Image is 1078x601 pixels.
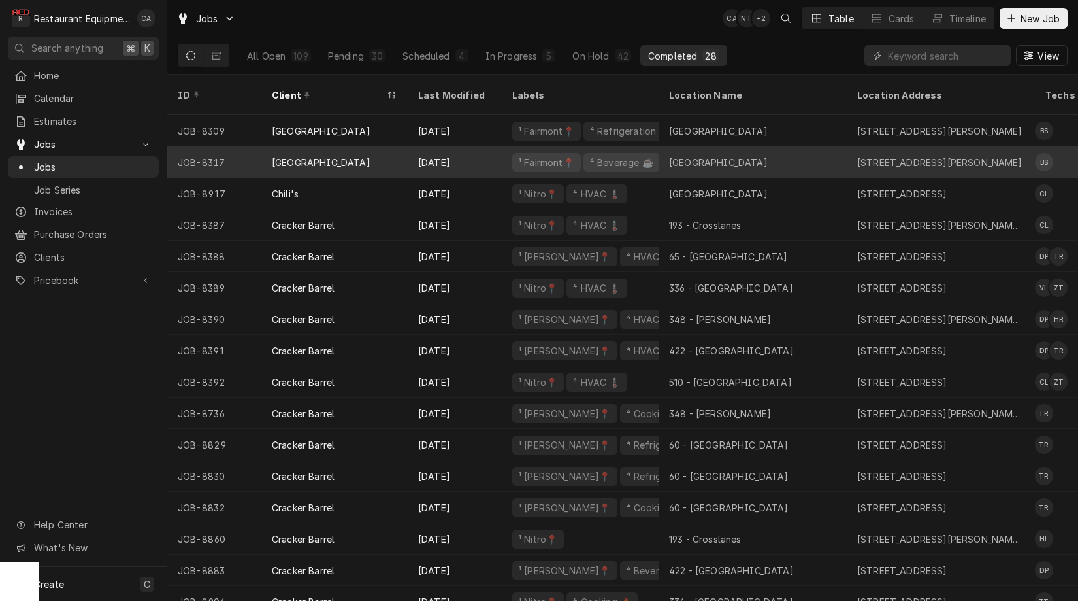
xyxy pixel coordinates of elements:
[144,577,150,591] span: C
[517,124,576,138] div: ¹ Fairmont📍
[625,438,708,452] div: ⁴ Refrigeration ❄️
[512,88,648,102] div: Labels
[1035,153,1053,171] div: BS
[1035,373,1053,391] div: Cole Livingston's Avatar
[1035,49,1062,63] span: View
[408,241,502,272] div: [DATE]
[167,146,261,178] div: JOB-8317
[167,366,261,398] div: JOB-8392
[1049,373,1068,391] div: ZT
[137,9,155,27] div: Chrissy Adams's Avatar
[8,179,159,201] a: Job Series
[1035,247,1053,266] div: Donovan Pruitt's Avatar
[617,49,629,63] div: 42
[1035,373,1053,391] div: CL
[408,335,502,366] div: [DATE]
[1049,279,1068,297] div: ZT
[408,429,502,460] div: [DATE]
[705,49,716,63] div: 28
[34,137,133,151] span: Jobs
[1035,279,1053,297] div: Van Lucas's Avatar
[137,9,155,27] div: CA
[272,564,335,577] div: Cracker Barrel
[625,313,675,326] div: ⁴ HVAC 🌡️
[857,532,1024,546] div: [STREET_ADDRESS][PERSON_NAME][PERSON_NAME]
[167,241,261,272] div: JOB-8388
[589,124,672,138] div: ⁴ Refrigeration ❄️
[167,429,261,460] div: JOB-8829
[34,69,152,82] span: Home
[272,532,335,546] div: Cracker Barrel
[857,344,947,358] div: [STREET_ADDRESS]
[408,146,502,178] div: [DATE]
[34,579,64,590] span: Create
[857,438,947,452] div: [STREET_ADDRESS]
[1045,88,1077,102] div: Techs
[517,218,559,232] div: ¹ Nitro📍
[272,156,370,169] div: [GEOGRAPHIC_DATA]
[545,49,553,63] div: 5
[517,501,612,515] div: ¹ [PERSON_NAME]📍
[1035,467,1053,485] div: TR
[669,218,742,232] div: 193 - Crosslanes
[34,228,152,241] span: Purchase Orders
[723,9,741,27] div: Chrissy Adams's Avatar
[669,564,794,577] div: 422 - [GEOGRAPHIC_DATA]
[328,49,364,63] div: Pending
[8,269,159,291] a: Go to Pricebook
[372,49,383,63] div: 30
[458,49,466,63] div: 4
[8,65,159,86] a: Home
[625,501,686,515] div: ⁴ Cooking 🔥
[8,156,159,178] a: Jobs
[247,49,286,63] div: All Open
[272,124,370,138] div: [GEOGRAPHIC_DATA]
[648,49,697,63] div: Completed
[857,313,1024,326] div: [STREET_ADDRESS][PERSON_NAME][PERSON_NAME]
[485,49,538,63] div: In Progress
[408,398,502,429] div: [DATE]
[1035,561,1053,579] div: Donovan Pruitt's Avatar
[408,115,502,146] div: [DATE]
[1049,247,1068,266] div: Thomas Ross's Avatar
[167,272,261,303] div: JOB-8389
[272,407,335,421] div: Cracker Barrel
[272,187,299,201] div: Chili's
[572,281,621,295] div: ⁴ HVAC 🌡️
[1049,341,1068,360] div: TR
[34,541,151,555] span: What's New
[723,9,741,27] div: CA
[1018,12,1062,26] span: New Job
[889,12,915,26] div: Cards
[857,124,1022,138] div: [STREET_ADDRESS][PERSON_NAME]
[1035,436,1053,454] div: Thomas Ross's Avatar
[272,250,335,264] div: Cracker Barrel
[517,407,612,421] div: ¹ [PERSON_NAME]📍
[1000,8,1068,29] button: New Job
[1035,530,1053,548] div: Huston Lewis's Avatar
[1035,436,1053,454] div: TR
[669,501,789,515] div: 60 - [GEOGRAPHIC_DATA]
[167,115,261,146] div: JOB-8309
[408,303,502,335] div: [DATE]
[1049,373,1068,391] div: Zack Tussey's Avatar
[408,555,502,586] div: [DATE]
[1035,247,1053,266] div: DP
[738,9,756,27] div: Nick Tussey's Avatar
[1035,530,1053,548] div: HL
[408,209,502,241] div: [DATE]
[625,564,691,577] div: ⁴ Beverage ☕
[34,518,151,532] span: Help Center
[857,156,1022,169] div: [STREET_ADDRESS][PERSON_NAME]
[196,12,218,26] span: Jobs
[669,281,793,295] div: 336 - [GEOGRAPHIC_DATA]
[126,41,135,55] span: ⌘
[167,492,261,523] div: JOB-8832
[857,281,947,295] div: [STREET_ADDRESS]
[517,281,559,295] div: ¹ Nitro📍
[669,187,768,201] div: [GEOGRAPHIC_DATA]
[171,8,240,29] a: Go to Jobs
[669,532,742,546] div: 193 - Crosslanes
[752,9,770,27] div: + 2
[12,9,30,27] div: R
